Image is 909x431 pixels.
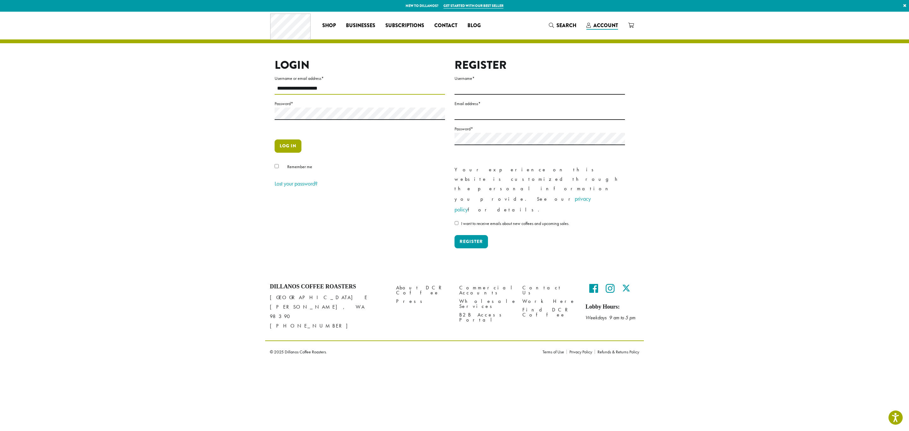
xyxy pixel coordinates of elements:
button: Log in [275,139,301,153]
a: Refunds & Returns Policy [595,350,639,354]
p: [GEOGRAPHIC_DATA] E [PERSON_NAME], WA 98390 [PHONE_NUMBER] [270,293,387,331]
a: Commercial Accounts [459,283,513,297]
a: Wholesale Services [459,297,513,311]
span: Contact [434,22,457,30]
a: Search [544,20,581,31]
a: Shop [317,21,341,31]
a: Lost your password? [275,180,318,187]
label: Username or email address [275,74,445,82]
a: Find DCR Coffee [522,306,576,319]
label: Password [275,100,445,108]
span: I want to receive emails about new coffees and upcoming sales. [461,221,569,226]
button: Register [454,235,488,248]
a: Work Here [522,297,576,306]
a: About DCR Coffee [396,283,450,297]
h4: Dillanos Coffee Roasters [270,283,387,290]
span: Account [593,22,618,29]
h5: Lobby Hours: [585,304,639,310]
span: Businesses [346,22,375,30]
span: Remember me [287,164,312,169]
label: Password [454,125,625,133]
span: Blog [467,22,481,30]
label: Email address [454,100,625,108]
a: Get started with our best seller [443,3,503,9]
h2: Login [275,58,445,72]
p: Your experience on this website is customized through the personal information you provide. See o... [454,165,625,215]
a: B2B Access Portal [459,311,513,324]
span: Shop [322,22,336,30]
p: © 2025 Dillanos Coffee Roasters. [270,350,533,354]
h2: Register [454,58,625,72]
span: Subscriptions [385,22,424,30]
a: Contact Us [522,283,576,297]
span: Search [556,22,576,29]
input: I want to receive emails about new coffees and upcoming sales. [454,221,459,225]
label: Username [454,74,625,82]
em: Weekdays 9 am to 5 pm [585,314,635,321]
a: Press [396,297,450,306]
a: privacy policy [454,195,591,213]
a: Privacy Policy [567,350,595,354]
a: Terms of Use [543,350,567,354]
